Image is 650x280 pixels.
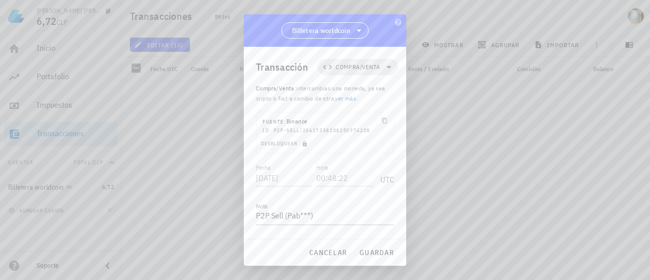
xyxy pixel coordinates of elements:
[256,59,308,75] div: Transacción
[376,164,394,189] div: UTC
[359,248,394,257] span: guardar
[256,202,268,210] label: Nota
[335,95,356,102] a: ver más
[336,62,380,72] span: Compra/Venta
[256,83,394,104] p: :
[256,164,271,171] label: Fecha
[256,84,295,92] span: Compra/Venta
[316,164,328,171] label: Hora
[305,243,351,262] button: cancelar
[256,139,314,149] button: Desbloquear
[263,118,286,125] span: Fuente:
[256,84,385,102] span: intercambias una moneda, ya sea cripto o fiat a cambio de otra, .
[263,127,387,135] div: ID: p2p-sell|20617338208250974208
[292,25,350,36] span: Billetera worldcoin
[261,140,310,147] span: Desbloquear
[309,248,347,257] span: cancelar
[355,243,398,262] button: guardar
[263,116,307,127] div: Binance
